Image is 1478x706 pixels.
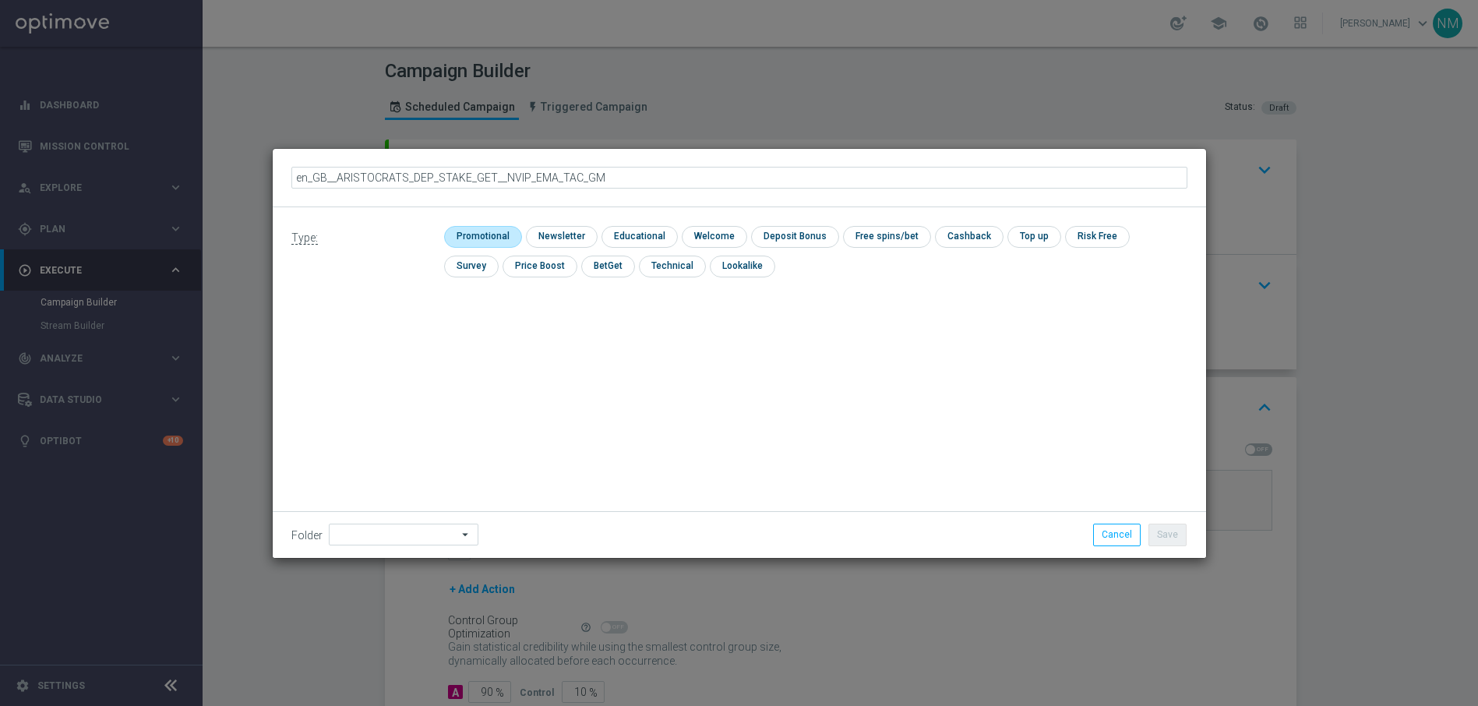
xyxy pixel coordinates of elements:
button: Cancel [1093,524,1141,545]
label: Folder [291,529,323,542]
button: Save [1148,524,1187,545]
input: New Action [291,167,1187,189]
span: Type: [291,231,318,245]
i: arrow_drop_down [458,524,474,545]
